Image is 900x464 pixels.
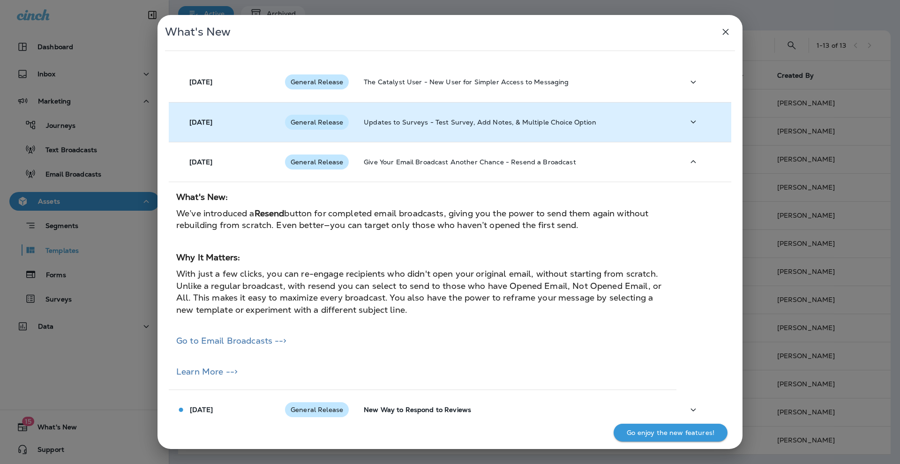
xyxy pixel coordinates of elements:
a: Learn More --> [176,366,238,377]
a: Go to Email Broadcasts --> [176,335,287,346]
span: With just a few clicks, you can re-engage recipients who didn't open your original email, without... [176,268,661,315]
strong: What's New: [176,191,228,202]
p: Updates to Surveys - Test Survey, Add Notes, & Multiple Choice Option [364,118,669,126]
span: General Release [285,406,349,413]
span: General Release [285,158,349,166]
strong: Why It Matters: [176,252,240,263]
span: What's New [165,25,231,39]
p: [DATE] [189,118,212,126]
p: [DATE] [190,406,213,413]
span: We’ve introduced a [176,208,255,219]
button: Go enjoy the new features! [614,424,727,442]
span: button for completed email broadcasts, giving you the power to send them again without rebuilding... [176,208,648,231]
p: New Way to Respond to Reviews [364,406,669,413]
span: General Release [285,78,349,86]
p: [DATE] [189,78,212,86]
p: The Catalyst User - New User for Simpler Access to Messaging [364,78,669,86]
strong: Resend [255,208,285,219]
p: Go enjoy the new features! [627,429,714,436]
span: General Release [285,118,349,126]
p: Give Your Email Broadcast Another Chance - Resend a Broadcast [364,158,669,166]
p: [DATE] [189,158,212,166]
